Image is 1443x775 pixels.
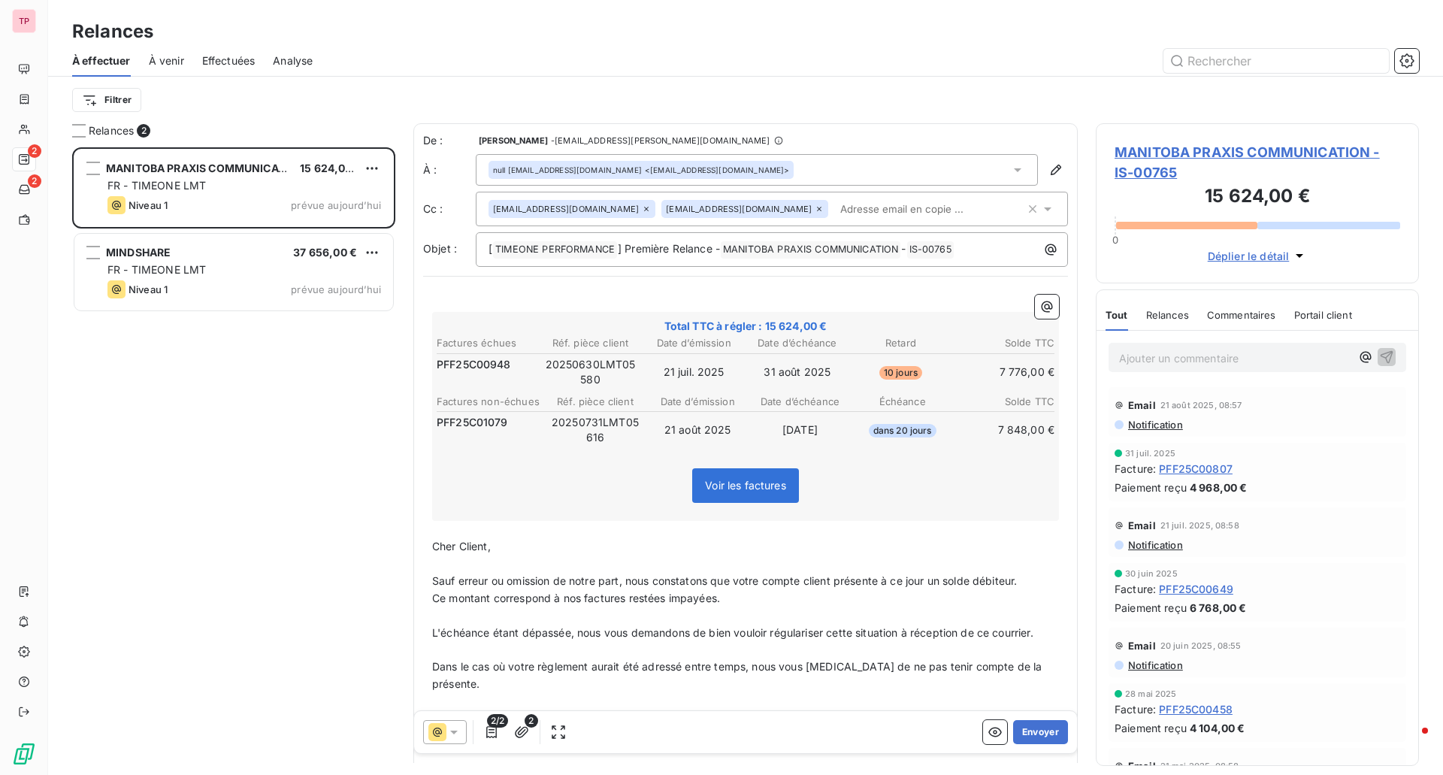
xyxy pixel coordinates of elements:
label: Cc : [423,201,476,216]
span: De : [423,133,476,148]
span: Niveau 1 [129,199,168,211]
button: Envoyer [1013,720,1068,744]
iframe: Intercom live chat [1392,724,1428,760]
span: L'échéance étant dépassée, nous vous demandons de bien vouloir régulariser cette situation à réce... [432,626,1033,639]
td: 7 776,00 € [953,356,1055,388]
th: Réf. pièce client [540,335,642,351]
span: 6 768,00 € [1190,600,1247,616]
span: 21 août 2025, 08:57 [1160,401,1242,410]
span: Notification [1127,539,1183,551]
td: 31 août 2025 [746,356,849,388]
span: 2 [28,144,41,158]
td: 21 août 2025 [647,414,748,446]
span: 28 mai 2025 [1125,689,1177,698]
span: Commentaires [1207,309,1276,321]
span: Paiement reçu [1115,720,1187,736]
span: Cher Client, [432,540,491,552]
span: null [EMAIL_ADDRESS][DOMAIN_NAME] [493,165,642,175]
span: Paiement reçu [1115,600,1187,616]
span: 0 [1112,234,1118,246]
span: Niveau 1 [129,283,168,295]
th: Factures non-échues [436,394,543,410]
span: IS-00765 [907,241,954,259]
h3: Relances [72,18,153,45]
div: grid [72,147,395,775]
th: Retard [850,335,952,351]
h3: 15 624,00 € [1115,183,1400,213]
input: Adresse email en copie ... [834,198,1008,220]
th: Échéance [852,394,953,410]
span: 2/2 [487,714,508,728]
span: prévue aujourd’hui [291,199,381,211]
th: Solde TTC [954,394,1055,410]
th: Solde TTC [953,335,1055,351]
span: - [901,242,906,255]
div: TP [12,9,36,33]
span: Paiement reçu [1115,480,1187,495]
th: Date d’émission [643,335,745,351]
span: PFF25C00649 [1159,581,1233,597]
span: 30 juin 2025 [1125,569,1178,578]
span: dans 20 jours [869,424,936,437]
span: Email [1128,640,1156,652]
span: MANITOBA PRAXIS COMMUNICATION [106,162,304,174]
span: Email [1128,760,1156,772]
span: PFF25C00948 [437,357,511,372]
div: <[EMAIL_ADDRESS][DOMAIN_NAME]> [493,165,789,175]
span: Sauf erreur ou omission de notre part, nous constatons que votre compte client présente à ce jour... [432,574,1017,587]
span: [PERSON_NAME] [479,136,548,145]
span: 20 juin 2025, 08:55 [1160,641,1242,650]
th: Factures échues [436,335,538,351]
span: Objet : [423,242,457,255]
span: FR - TIMEONE LMT [107,179,206,192]
span: Facture : [1115,581,1156,597]
span: 15 624,00 € [300,162,362,174]
span: Relances [89,123,134,138]
span: 4 968,00 € [1190,480,1248,495]
span: Voir les factures [705,479,786,492]
span: PFF25C00458 [1159,701,1233,717]
th: Réf. pièce client [545,394,646,410]
button: Filtrer [72,88,141,112]
span: MINDSHARE [106,246,171,259]
span: 31 juil. 2025 [1125,449,1175,458]
td: [DATE] [749,414,850,446]
span: 2 [525,714,538,728]
span: Tout [1106,309,1128,321]
input: Rechercher [1163,49,1389,73]
span: ] Première Relance - [618,242,720,255]
span: Relances [1146,309,1189,321]
span: Dans le cas où votre règlement aurait été adressé entre temps, nous vous [MEDICAL_DATA] de ne pas... [432,660,1045,690]
span: prévue aujourd’hui [291,283,381,295]
span: 10 jours [879,366,922,380]
span: Total TTC à régler : 15 624,00 € [434,319,1057,334]
span: Déplier le détail [1208,248,1290,264]
span: Ce montant correspond à nos factures restées impayées. [432,592,720,604]
span: Email [1128,519,1156,531]
span: Analyse [273,53,313,68]
span: À venir [149,53,184,68]
span: 37 656,00 € [293,246,357,259]
td: 20250630LMT05580 [540,356,642,388]
span: MANITOBA PRAXIS COMMUNICATION [721,241,900,259]
img: Logo LeanPay [12,742,36,766]
td: 21 juil. 2025 [643,356,745,388]
label: À : [423,162,476,177]
span: - [EMAIL_ADDRESS][PERSON_NAME][DOMAIN_NAME] [551,136,770,145]
span: [EMAIL_ADDRESS][DOMAIN_NAME] [493,204,639,213]
span: Notification [1127,419,1183,431]
span: 21 mai 2025, 08:58 [1160,761,1239,770]
span: 2 [28,174,41,188]
span: [ [489,242,492,255]
span: Facture : [1115,701,1156,717]
span: 4 104,00 € [1190,720,1245,736]
td: PFF25C01079 [436,414,543,431]
span: 2 [137,124,150,138]
span: 21 juil. 2025, 08:58 [1160,521,1239,530]
th: Date d’échéance [749,394,850,410]
th: Date d’échéance [746,335,849,351]
th: Date d’émission [647,394,748,410]
td: 7 848,00 € [954,414,1055,446]
span: Notification [1127,659,1183,671]
span: Email [1128,399,1156,411]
